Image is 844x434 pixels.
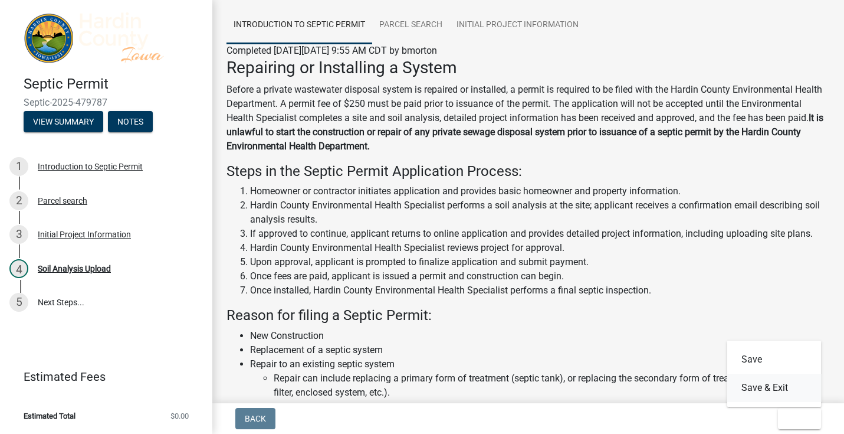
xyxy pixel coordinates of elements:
h3: ​Repairing or Installing a System [226,58,830,78]
div: 5 [9,293,28,312]
li: New Construction [250,329,830,343]
div: 3 [9,225,28,244]
button: Save & Exit [727,374,822,402]
span: Septic-2025-479787 [24,97,189,108]
div: Soil Analysis Upload [38,265,111,273]
li: Homeowner or contractor initiates application and provides basic homeowner and property information. [250,184,830,198]
div: Initial Project Information [38,230,131,239]
h4: Reason for filing a Septic Permit: [226,307,830,324]
a: Introduction to Septic Permit [226,6,372,44]
h4: Septic Permit [24,76,203,93]
li: If approved to continue, applicant returns to online application and provides detailed project in... [250,227,830,241]
img: Hardin County, Iowa [24,12,193,63]
button: Back [235,408,275,429]
span: Estimated Total [24,412,75,420]
span: Back [245,414,266,423]
li: Once installed, Hardin County Environmental Health Specialist performs a final septic inspection. [250,283,830,298]
a: Estimated Fees [9,365,193,389]
div: 2 [9,191,28,210]
span: $0.00 [170,412,189,420]
wm-modal-confirm: Notes [108,118,153,128]
div: Exit [727,341,822,407]
p: Before a private wastewater disposal system is repaired or installed, a permit is required to be ... [226,83,830,154]
div: 4 [9,259,28,278]
button: View Summary [24,111,103,132]
div: Introduction to Septic Permit [38,162,143,171]
strong: It is unlawful to start the construction or repair of any private sewage disposal system prior to... [226,112,823,152]
div: Parcel search [38,197,87,205]
li: Repair can include replacing a primary form of treatment (septic tank), or replacing the secondar... [274,371,830,400]
li: Upon approval, applicant is prompted to finalize application and submit payment. [250,255,830,269]
h4: Steps in the Septic Permit Application Process: [226,163,830,180]
li: Repair to an existing septic system [250,357,830,414]
div: 1 [9,157,28,176]
a: Parcel search [372,6,449,44]
span: Exit [787,414,804,423]
li: Once fees are paid, applicant is issued a permit and construction can begin. [250,269,830,283]
span: Completed [DATE][DATE] 9:55 AM CDT by bmorton [226,45,437,56]
button: Notes [108,111,153,132]
wm-modal-confirm: Summary [24,118,103,128]
li: Hardin County Environmental Health Specialist performs a soil analysis at the site; applicant rec... [250,198,830,227]
a: Initial Project Information [449,6,586,44]
button: Exit [778,408,821,429]
button: Save [727,345,822,374]
li: Hardin County Environmental Health Specialist reviews project for approval. [250,241,830,255]
li: Replacement of a septic system [250,343,830,357]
